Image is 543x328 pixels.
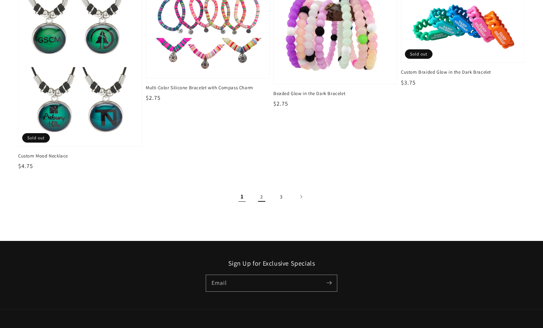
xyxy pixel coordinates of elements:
[321,275,337,291] button: Subscribe
[18,162,33,170] span: $4.75
[254,189,270,205] a: Page 2
[401,69,525,75] span: Custom Braided Glow in the Dark Bracelet
[273,100,288,107] span: $2.75
[401,79,416,86] span: $3.75
[18,259,525,267] h2: Sign Up for Exclusive Specials
[293,189,309,205] a: Next page
[18,189,525,205] nav: Pagination
[146,94,161,102] span: $2.75
[146,85,270,91] span: Multi-Color Silicone Bracelet with Compass Charm
[234,189,250,205] span: Page 1
[273,90,397,97] span: Beaded Glow in the Dark Bracelet
[22,133,50,143] span: Sold out
[18,153,142,159] span: Custom Mood Necklace
[273,189,289,205] a: Page 3
[405,49,433,59] span: Sold out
